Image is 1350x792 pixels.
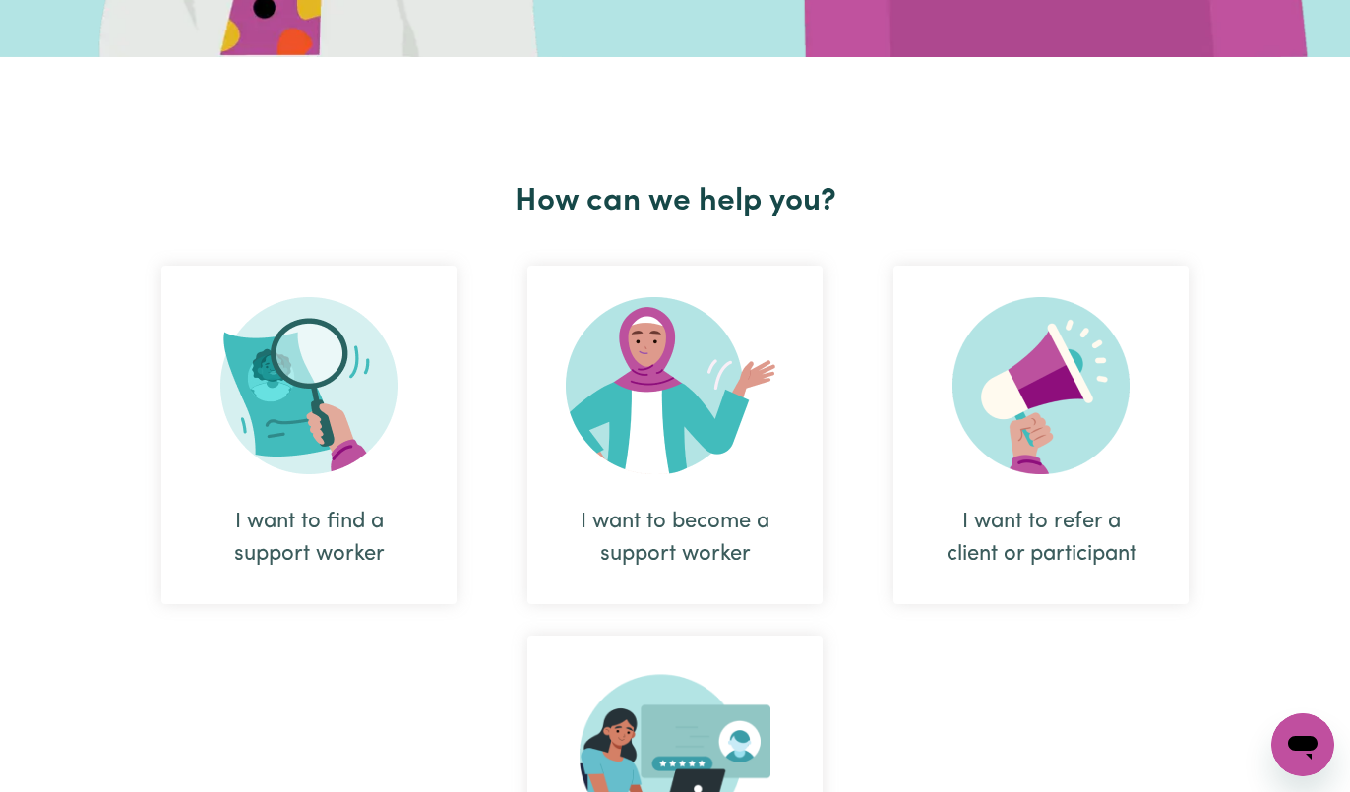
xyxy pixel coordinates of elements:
[941,506,1141,571] div: I want to refer a client or participant
[161,266,457,604] div: I want to find a support worker
[566,297,784,474] img: Become Worker
[527,266,823,604] div: I want to become a support worker
[126,183,1224,220] h2: How can we help you?
[220,297,398,474] img: Search
[575,506,775,571] div: I want to become a support worker
[952,297,1130,474] img: Refer
[1271,713,1334,776] iframe: Button to launch messaging window, conversation in progress
[209,506,409,571] div: I want to find a support worker
[893,266,1189,604] div: I want to refer a client or participant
